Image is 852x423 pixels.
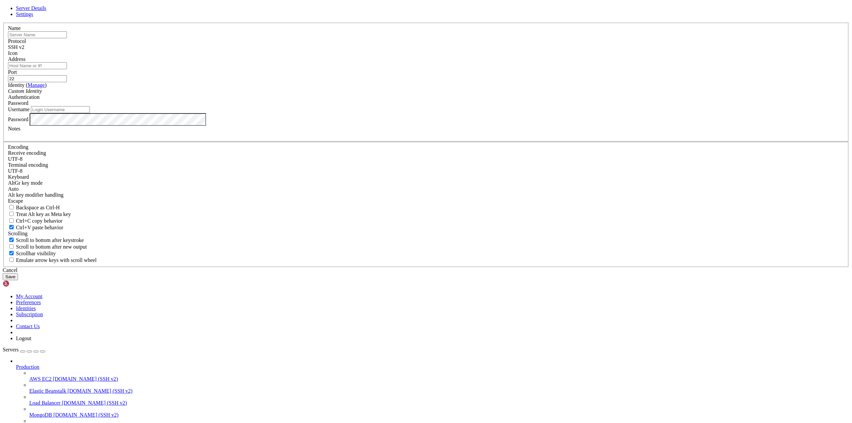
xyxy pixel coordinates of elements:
[8,156,844,162] div: UTF-8
[8,244,87,250] label: Scroll to bottom after new output.
[29,412,849,418] a: MongoDB [DOMAIN_NAME] (SSH v2)
[16,323,40,329] a: Contact Us
[28,82,45,88] a: Manage
[3,267,849,273] div: Cancel
[8,31,67,38] input: Server Name
[8,168,23,174] span: UTF-8
[8,186,19,192] span: Auto
[29,394,849,406] li: Load Balancer [DOMAIN_NAME] (SSH v2)
[8,205,60,210] label: If true, the backspace should send BS ('\x08', aka ^H). Otherwise the backspace key should send '...
[8,251,56,256] label: The vertical scrollbar mode.
[8,218,63,224] label: Ctrl-C copies if true, send ^C to host if false. Ctrl-Shift-C sends ^C to host if true, copies if...
[16,5,46,11] a: Server Details
[29,400,61,406] span: Load Balancer
[9,258,14,262] input: Emulate arrow keys with scroll wheel
[8,94,40,100] label: Authentication
[9,244,14,249] input: Scroll to bottom after new output
[8,44,844,50] div: SSH v2
[16,300,41,305] a: Preferences
[29,388,66,394] span: Elastic Beanstalk
[62,400,127,406] span: [DOMAIN_NAME] (SSH v2)
[3,273,18,280] button: Save
[9,238,14,242] input: Scroll to bottom after keystroke
[31,106,90,113] input: Login Username
[8,231,28,236] label: Scrolling
[26,82,47,88] span: ( )
[3,347,19,352] span: Servers
[8,50,17,56] label: Icon
[8,211,71,217] label: Whether the Alt key acts as a Meta key or as a distinct Alt key.
[8,62,67,69] input: Host Name or IP
[16,211,71,217] span: Treat Alt key as Meta key
[9,251,14,255] input: Scrollbar visibility
[8,38,26,44] label: Protocol
[8,25,21,31] label: Name
[8,144,28,150] label: Encoding
[16,257,97,263] span: Emulate arrow keys with scroll wheel
[29,370,849,382] li: AWS EC2 [DOMAIN_NAME] (SSH v2)
[29,382,849,394] li: Elastic Beanstalk [DOMAIN_NAME] (SSH v2)
[8,44,24,50] span: SSH v2
[8,100,844,106] div: Password
[8,69,17,75] label: Port
[16,306,36,311] a: Identities
[53,412,118,418] span: [DOMAIN_NAME] (SSH v2)
[8,198,23,204] span: Escape
[8,88,42,94] i: Custom Identity
[8,116,28,122] label: Password
[29,406,849,418] li: MongoDB [DOMAIN_NAME] (SSH v2)
[8,106,30,112] label: Username
[16,364,39,370] span: Production
[68,388,133,394] span: [DOMAIN_NAME] (SSH v2)
[8,174,29,180] label: Keyboard
[8,88,844,94] div: Custom Identity
[16,244,87,250] span: Scroll to bottom after new output
[8,168,844,174] div: UTF-8
[8,180,43,186] label: Set the expected encoding for data received from the host. If the encodings do not match, visual ...
[53,376,118,382] span: [DOMAIN_NAME] (SSH v2)
[8,150,46,156] label: Set the expected encoding for data received from the host. If the encodings do not match, visual ...
[8,186,844,192] div: Auto
[16,312,43,317] a: Subscription
[16,251,56,256] span: Scrollbar visibility
[29,388,849,394] a: Elastic Beanstalk [DOMAIN_NAME] (SSH v2)
[16,225,63,230] span: Ctrl+V paste behavior
[9,225,14,229] input: Ctrl+V paste behavior
[8,56,25,62] label: Address
[29,376,849,382] a: AWS EC2 [DOMAIN_NAME] (SSH v2)
[9,218,14,223] input: Ctrl+C copy behavior
[8,156,23,162] span: UTF-8
[8,82,47,88] label: Identity
[29,376,52,382] span: AWS EC2
[16,11,33,17] a: Settings
[8,75,67,82] input: Port Number
[8,237,84,243] label: Whether to scroll to the bottom on any keystroke.
[3,280,41,287] img: Shellngn
[8,162,48,168] label: The default terminal encoding. ISO-2022 enables character map translations (like graphics maps). ...
[8,225,63,230] label: Ctrl+V pastes if true, sends ^V to host if false. Ctrl+Shift+V sends ^V to host if true, pastes i...
[8,192,64,198] label: Controls how the Alt key is handled. Escape: Send an ESC prefix. 8-Bit: Add 128 to the typed char...
[16,205,60,210] span: Backspace as Ctrl-H
[8,257,97,263] label: When using the alternative screen buffer, and DECCKM (Application Cursor Keys) is active, mouse w...
[16,364,849,370] a: Production
[3,347,45,352] a: Servers
[29,412,52,418] span: MongoDB
[8,126,20,131] label: Notes
[8,198,844,204] div: Escape
[16,335,31,341] a: Logout
[9,212,14,216] input: Treat Alt key as Meta key
[16,218,63,224] span: Ctrl+C copy behavior
[16,237,84,243] span: Scroll to bottom after keystroke
[16,294,43,299] a: My Account
[29,400,849,406] a: Load Balancer [DOMAIN_NAME] (SSH v2)
[9,205,14,209] input: Backspace as Ctrl-H
[8,100,28,106] span: Password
